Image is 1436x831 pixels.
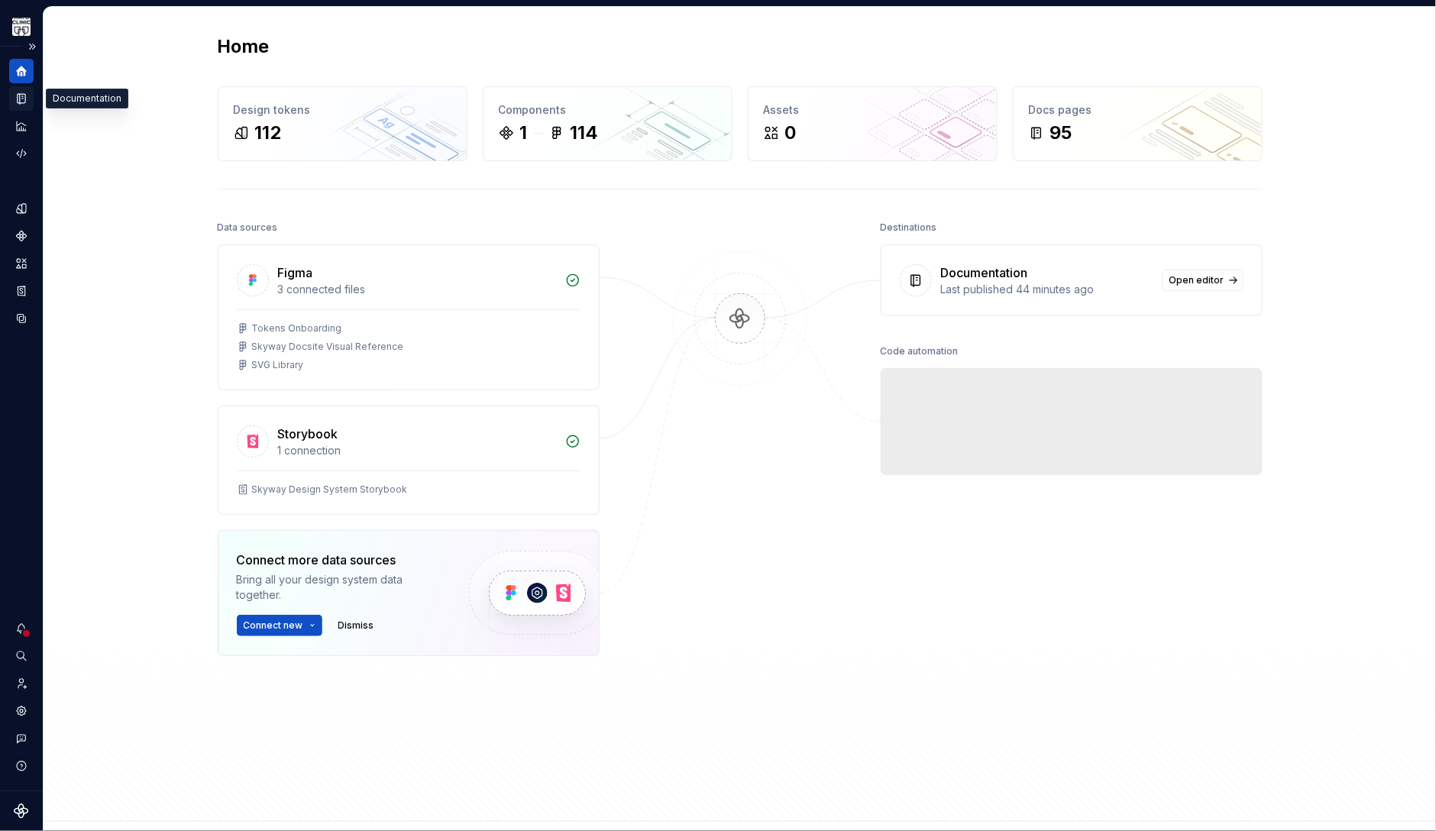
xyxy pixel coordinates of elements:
div: Skyway Docsite Visual Reference [252,341,404,353]
button: Search ⌘K [9,644,34,668]
a: Data sources [9,306,34,331]
div: Tokens Onboarding [252,322,342,335]
div: 0 [785,121,797,145]
div: 1 [520,121,528,145]
a: Settings [9,699,34,723]
svg: Supernova Logo [14,804,29,819]
button: Connect new [237,615,322,636]
a: Code automation [9,141,34,166]
div: 95 [1050,121,1072,145]
span: Open editor [1169,274,1224,286]
a: Invite team [9,671,34,696]
div: Skyway Design System Storybook [252,483,408,496]
a: Storybook stories [9,279,34,303]
div: Last published 44 minutes ago [941,282,1153,297]
a: Open editor [1163,270,1244,291]
div: Destinations [881,217,937,238]
div: 3 connected files [278,282,556,297]
div: Components [499,102,716,118]
div: Documentation [941,264,1028,282]
div: 1 connection [278,443,556,458]
h2: Home [218,34,270,59]
div: Storybook [278,425,338,443]
div: Design tokens [234,102,451,118]
div: Data sources [218,217,278,238]
a: Design tokens [9,196,34,221]
div: Connect more data sources [237,551,443,569]
a: Docs pages95 [1013,86,1263,161]
a: Home [9,59,34,83]
a: Design tokens112 [218,86,467,161]
button: Contact support [9,726,34,751]
a: Storybook1 connectionSkyway Design System Storybook [218,406,600,515]
div: Docs pages [1029,102,1247,118]
a: Figma3 connected filesTokens OnboardingSkyway Docsite Visual ReferenceSVG Library [218,244,600,390]
button: Dismiss [332,615,381,636]
a: Documentation [9,86,34,111]
div: 114 [571,121,599,145]
a: Components1114 [483,86,733,161]
span: Connect new [244,619,303,632]
a: Assets0 [748,86,998,161]
span: Dismiss [338,619,374,632]
div: SVG Library [252,359,304,371]
a: Assets [9,251,34,276]
div: Bring all your design system data together. [237,572,443,603]
button: Notifications [9,616,34,641]
a: Analytics [9,114,34,138]
div: 112 [255,121,282,145]
img: 7d2f9795-fa08-4624-9490-5a3f7218a56a.png [12,18,31,36]
div: Assets [764,102,982,118]
div: Code automation [881,341,959,362]
div: Figma [278,264,313,282]
div: Documentation [46,89,128,108]
button: Expand sidebar [21,36,43,57]
a: Components [9,224,34,248]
